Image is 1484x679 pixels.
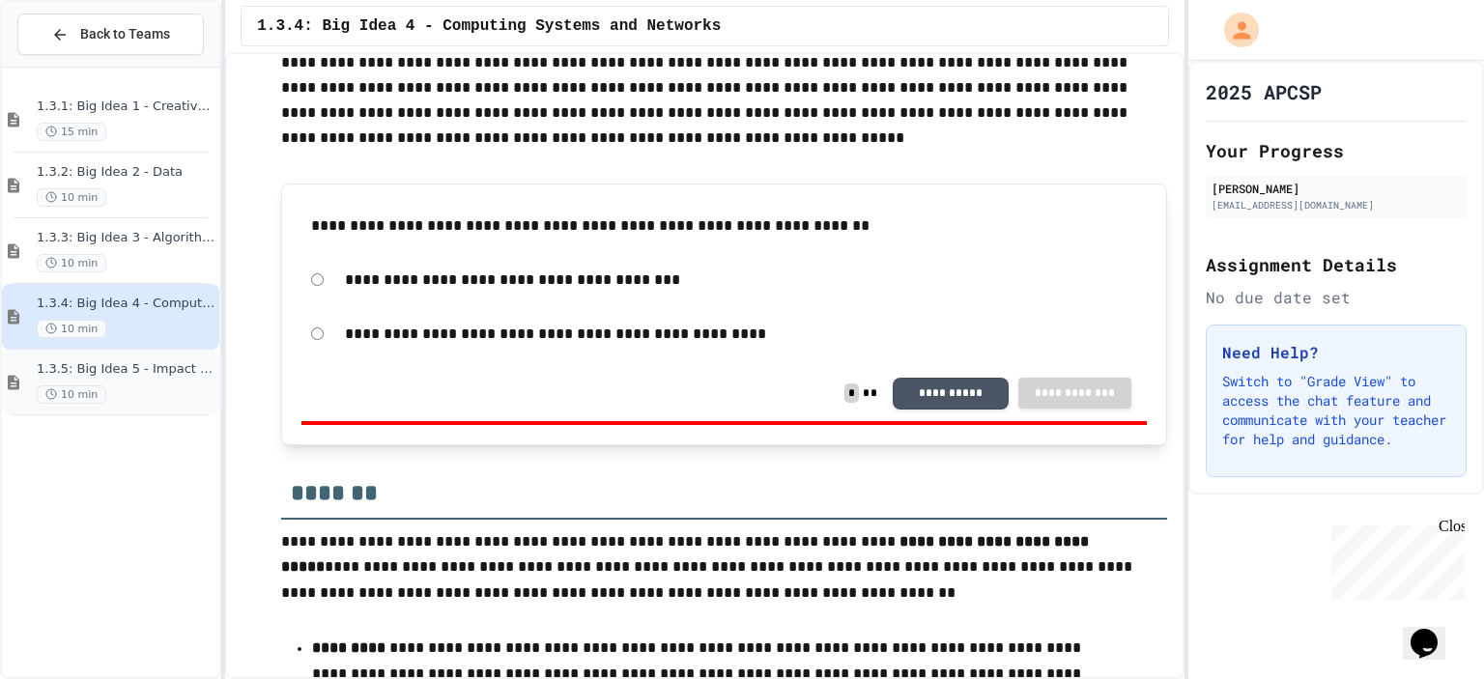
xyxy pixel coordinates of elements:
[1212,180,1461,197] div: [PERSON_NAME]
[37,230,215,246] span: 1.3.3: Big Idea 3 - Algorithms and Programming
[1403,602,1465,660] iframe: chat widget
[80,24,170,44] span: Back to Teams
[1222,341,1450,364] h3: Need Help?
[1206,78,1322,105] h1: 2025 APCSP
[1324,518,1465,600] iframe: chat widget
[17,14,204,55] button: Back to Teams
[1206,286,1467,309] div: No due date set
[1212,198,1461,212] div: [EMAIL_ADDRESS][DOMAIN_NAME]
[37,99,215,115] span: 1.3.1: Big Idea 1 - Creative Development
[257,14,721,38] span: 1.3.4: Big Idea 4 - Computing Systems and Networks
[1222,372,1450,449] p: Switch to "Grade View" to access the chat feature and communicate with your teacher for help and ...
[37,188,106,207] span: 10 min
[37,320,106,338] span: 10 min
[8,8,133,123] div: Chat with us now!Close
[1204,8,1264,52] div: My Account
[37,361,215,378] span: 1.3.5: Big Idea 5 - Impact of Computing
[37,164,215,181] span: 1.3.2: Big Idea 2 - Data
[37,123,106,141] span: 15 min
[37,254,106,272] span: 10 min
[37,385,106,404] span: 10 min
[1206,137,1467,164] h2: Your Progress
[1206,251,1467,278] h2: Assignment Details
[37,296,215,312] span: 1.3.4: Big Idea 4 - Computing Systems and Networks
